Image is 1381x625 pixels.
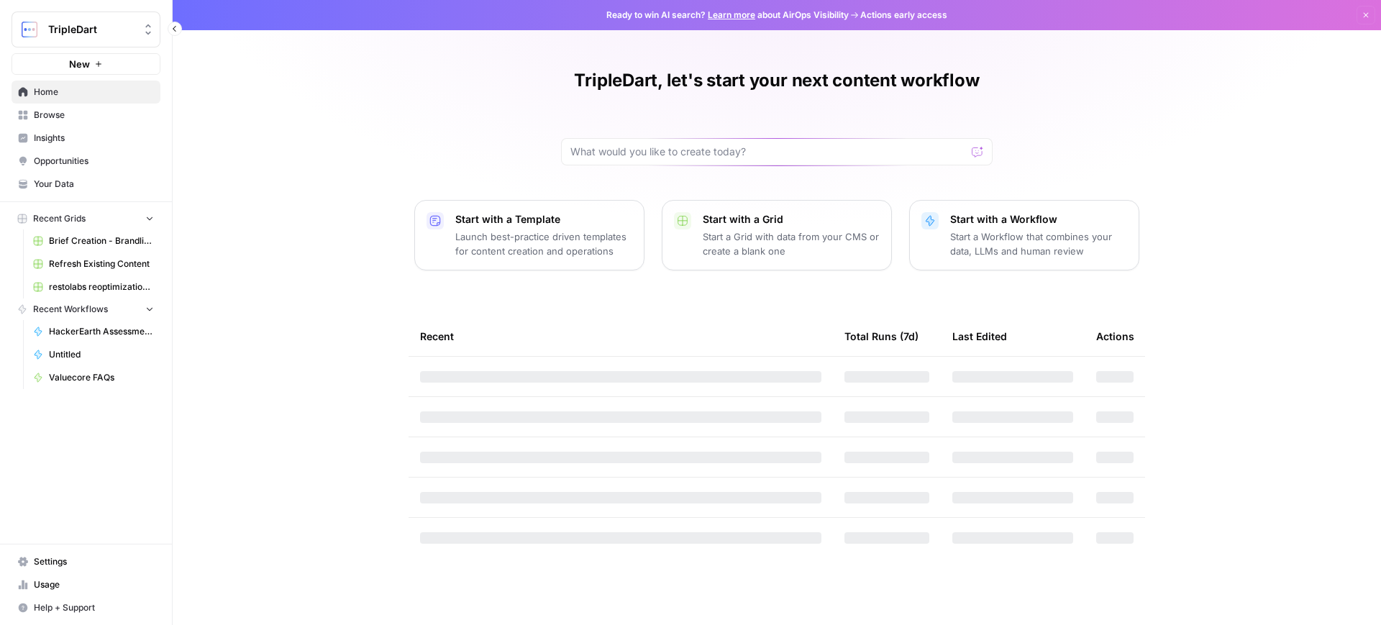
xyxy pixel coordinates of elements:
span: Ready to win AI search? about AirOps Visibility [606,9,849,22]
button: Start with a GridStart a Grid with data from your CMS or create a blank one [662,200,892,270]
a: Usage [12,573,160,596]
span: Home [34,86,154,99]
a: Refresh Existing Content [27,252,160,275]
button: New [12,53,160,75]
a: Valuecore FAQs [27,366,160,389]
a: Opportunities [12,150,160,173]
button: Start with a TemplateLaunch best-practice driven templates for content creation and operations [414,200,644,270]
a: Your Data [12,173,160,196]
span: Recent Workflows [33,303,108,316]
p: Start with a Workflow [950,212,1127,227]
span: HackerEarth Assessment Test | Final [49,325,154,338]
p: Start a Workflow that combines your data, LLMs and human review [950,229,1127,258]
span: Your Data [34,178,154,191]
p: Start with a Grid [703,212,880,227]
span: Valuecore FAQs [49,371,154,384]
div: Actions [1096,316,1134,356]
span: TripleDart [48,22,135,37]
span: New [69,57,90,71]
span: Usage [34,578,154,591]
button: Recent Grids [12,208,160,229]
a: Browse [12,104,160,127]
img: TripleDart Logo [17,17,42,42]
button: Workspace: TripleDart [12,12,160,47]
a: restolabs reoptimizations aug [27,275,160,298]
span: Recent Grids [33,212,86,225]
span: Untitled [49,348,154,361]
p: Start with a Template [455,212,632,227]
span: Actions early access [860,9,947,22]
button: Help + Support [12,596,160,619]
span: Insights [34,132,154,145]
span: Browse [34,109,154,122]
a: Home [12,81,160,104]
span: restolabs reoptimizations aug [49,280,154,293]
p: Start a Grid with data from your CMS or create a blank one [703,229,880,258]
div: Last Edited [952,316,1007,356]
p: Launch best-practice driven templates for content creation and operations [455,229,632,258]
span: Refresh Existing Content [49,257,154,270]
a: Learn more [708,9,755,20]
input: What would you like to create today? [570,145,966,159]
span: Brief Creation - Brandlife Grid [49,234,154,247]
span: Settings [34,555,154,568]
button: Recent Workflows [12,298,160,320]
button: Start with a WorkflowStart a Workflow that combines your data, LLMs and human review [909,200,1139,270]
a: Untitled [27,343,160,366]
span: Opportunities [34,155,154,168]
h1: TripleDart, let's start your next content workflow [574,69,979,92]
div: Recent [420,316,821,356]
a: Brief Creation - Brandlife Grid [27,229,160,252]
div: Total Runs (7d) [844,316,919,356]
a: Insights [12,127,160,150]
a: Settings [12,550,160,573]
span: Help + Support [34,601,154,614]
a: HackerEarth Assessment Test | Final [27,320,160,343]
